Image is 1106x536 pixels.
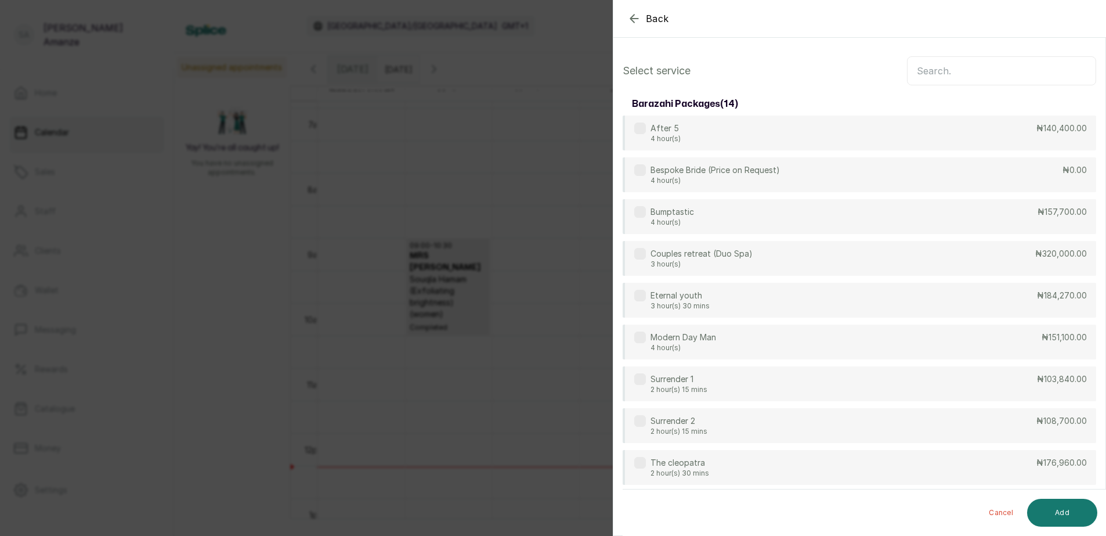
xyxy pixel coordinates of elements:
p: ₦108,700.00 [1036,415,1087,427]
p: Modern Day Man [650,332,716,343]
p: ₦140,400.00 [1036,123,1087,134]
p: Bespoke Bride (Price on Request) [650,164,780,176]
button: Cancel [980,499,1022,527]
input: Search. [907,56,1096,85]
p: 4 hour(s) [650,218,694,227]
button: Back [627,12,669,26]
p: ₦184,270.00 [1037,290,1087,301]
p: Select service [623,63,691,79]
p: ₦176,960.00 [1036,457,1087,469]
p: 3 hour(s) [650,260,753,269]
p: Couples retreat (Duo Spa) [650,248,753,260]
p: 2 hour(s) 15 mins [650,385,707,394]
p: 3 hour(s) 30 mins [650,301,710,311]
span: Back [646,12,669,26]
p: ₦103,840.00 [1037,373,1087,385]
p: ₦151,100.00 [1042,332,1087,343]
p: Surrender 1 [650,373,707,385]
p: Bumptastic [650,206,694,218]
p: ₦320,000.00 [1035,248,1087,260]
p: Eternal youth [650,290,710,301]
p: ₦157,700.00 [1038,206,1087,218]
p: Surrender 2 [650,415,707,427]
p: 4 hour(s) [650,134,681,143]
p: 2 hour(s) 15 mins [650,427,707,436]
button: Add [1027,499,1097,527]
p: ₦0.00 [1062,164,1087,176]
p: 2 hour(s) 30 mins [650,469,709,478]
p: 4 hour(s) [650,343,716,352]
p: The cleopatra [650,457,709,469]
h3: barazahi packages ( 14 ) [632,97,738,111]
p: 4 hour(s) [650,176,780,185]
p: After 5 [650,123,681,134]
